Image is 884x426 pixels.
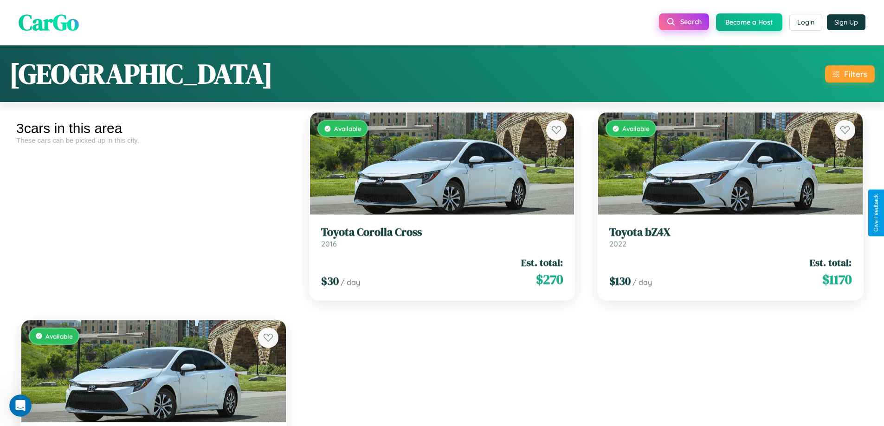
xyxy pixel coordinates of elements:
[716,13,782,31] button: Become a Host
[321,225,563,248] a: Toyota Corolla Cross2016
[341,277,360,286] span: / day
[321,225,563,239] h3: Toyota Corolla Cross
[321,239,337,248] span: 2016
[622,124,650,132] span: Available
[19,7,79,38] span: CarGo
[789,14,822,31] button: Login
[321,273,339,288] span: $ 30
[609,225,852,248] a: Toyota bZ4X2022
[16,121,291,136] div: 3 cars in this area
[9,55,273,93] h1: [GEOGRAPHIC_DATA]
[609,273,631,288] span: $ 130
[844,69,867,79] div: Filters
[632,277,652,286] span: / day
[609,225,852,239] h3: Toyota bZ4X
[609,239,626,248] span: 2022
[827,14,865,30] button: Sign Up
[680,18,702,26] span: Search
[659,13,709,30] button: Search
[9,394,32,417] iframe: Intercom live chat
[873,194,879,232] div: Give Feedback
[45,332,73,340] span: Available
[810,255,852,269] span: Est. total:
[16,136,291,144] div: These cars can be picked up in this city.
[825,65,875,83] button: Filters
[822,270,852,288] span: $ 1170
[334,124,361,132] span: Available
[536,270,563,288] span: $ 270
[521,255,563,269] span: Est. total:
